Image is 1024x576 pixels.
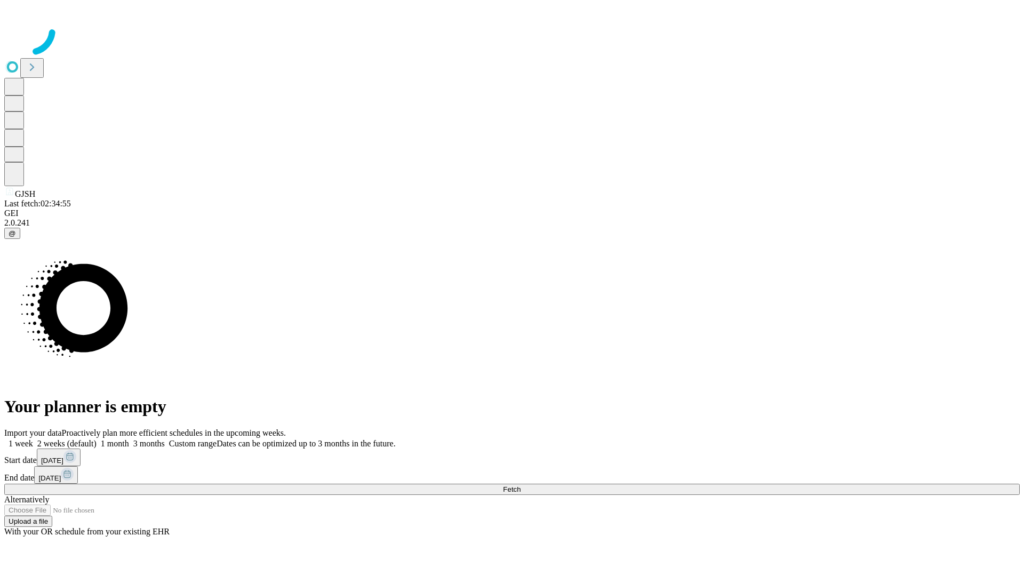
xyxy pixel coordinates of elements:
[4,199,71,208] span: Last fetch: 02:34:55
[4,449,1020,466] div: Start date
[4,428,62,437] span: Import your data
[4,218,1020,228] div: 2.0.241
[101,439,129,448] span: 1 month
[37,439,97,448] span: 2 weeks (default)
[9,229,16,237] span: @
[4,516,52,527] button: Upload a file
[4,397,1020,417] h1: Your planner is empty
[15,189,35,198] span: GJSH
[503,485,521,493] span: Fetch
[4,527,170,536] span: With your OR schedule from your existing EHR
[38,474,61,482] span: [DATE]
[133,439,165,448] span: 3 months
[217,439,395,448] span: Dates can be optimized up to 3 months in the future.
[9,439,33,448] span: 1 week
[4,466,1020,484] div: End date
[37,449,81,466] button: [DATE]
[4,209,1020,218] div: GEI
[4,495,49,504] span: Alternatively
[4,484,1020,495] button: Fetch
[41,457,63,465] span: [DATE]
[4,228,20,239] button: @
[62,428,286,437] span: Proactively plan more efficient schedules in the upcoming weeks.
[34,466,78,484] button: [DATE]
[169,439,217,448] span: Custom range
